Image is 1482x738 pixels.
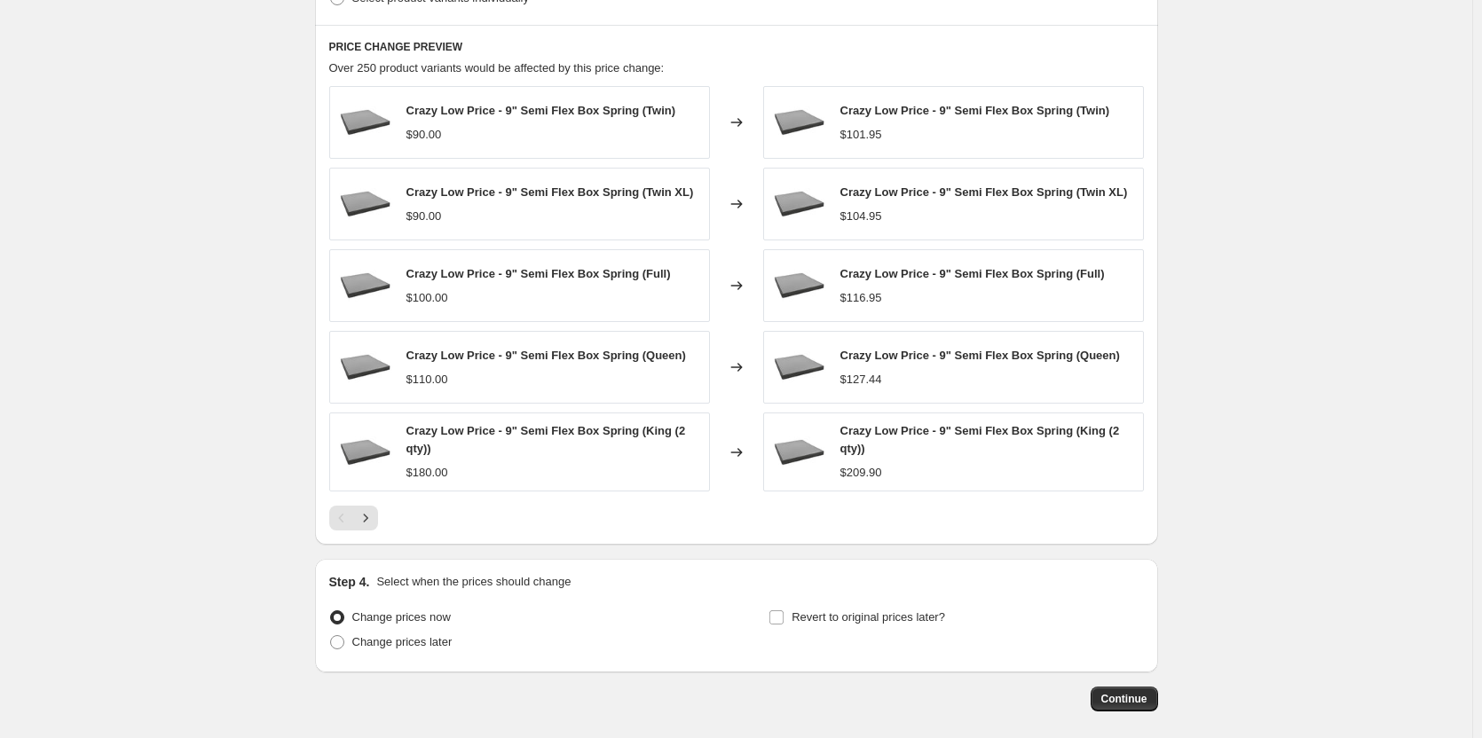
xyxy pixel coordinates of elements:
div: $110.00 [406,371,448,389]
span: Crazy Low Price - 9" Semi Flex Box Spring (Twin) [840,104,1110,117]
img: prod_1790987912_80x.jpg [339,341,392,394]
div: $100.00 [406,289,448,307]
div: $209.90 [840,464,882,482]
span: Crazy Low Price - 9" Semi Flex Box Spring (Queen) [406,349,686,362]
span: Crazy Low Price - 9" Semi Flex Box Spring (Twin XL) [840,185,1128,199]
span: Crazy Low Price - 9" Semi Flex Box Spring (Queen) [840,349,1120,362]
span: Continue [1101,692,1147,706]
div: $101.95 [840,126,882,144]
span: Crazy Low Price - 9" Semi Flex Box Spring (Full) [840,267,1105,280]
span: Crazy Low Price - 9" Semi Flex Box Spring (King (2 qty)) [406,424,686,455]
img: prod_1790987912_80x.jpg [339,259,392,312]
nav: Pagination [329,506,378,530]
span: Crazy Low Price - 9" Semi Flex Box Spring (Twin) [406,104,676,117]
h2: Step 4. [329,573,370,591]
span: Crazy Low Price - 9" Semi Flex Box Spring (Full) [406,267,671,280]
img: prod_1790987912_80x.jpg [773,426,826,479]
button: Continue [1091,687,1158,711]
img: prod_1790987912_80x.jpg [773,341,826,394]
span: Change prices now [352,610,451,624]
span: Over 250 product variants would be affected by this price change: [329,61,665,75]
span: Revert to original prices later? [792,610,945,624]
img: prod_1790987912_80x.jpg [773,177,826,231]
span: Crazy Low Price - 9" Semi Flex Box Spring (Twin XL) [406,185,694,199]
img: prod_1790987912_80x.jpg [339,177,392,231]
img: prod_1790987912_80x.jpg [773,96,826,149]
span: Crazy Low Price - 9" Semi Flex Box Spring (King (2 qty)) [840,424,1120,455]
span: Change prices later [352,635,453,648]
div: $127.44 [840,371,882,389]
div: $116.95 [840,289,882,307]
h6: PRICE CHANGE PREVIEW [329,40,1144,54]
div: $104.95 [840,208,882,225]
div: $90.00 [406,126,442,144]
div: $180.00 [406,464,448,482]
img: prod_1790987912_80x.jpg [339,426,392,479]
div: $90.00 [406,208,442,225]
img: prod_1790987912_80x.jpg [773,259,826,312]
p: Select when the prices should change [376,573,571,591]
img: prod_1790987912_80x.jpg [339,96,392,149]
button: Next [353,506,378,530]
